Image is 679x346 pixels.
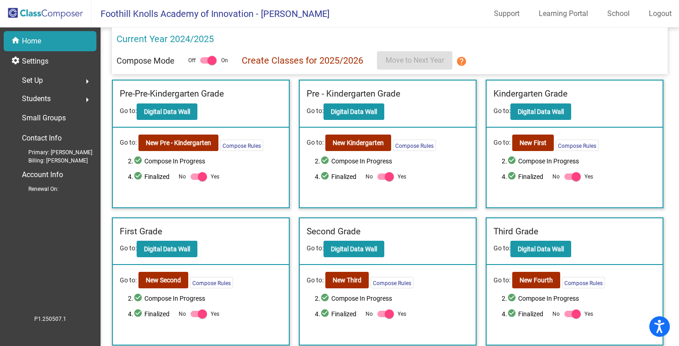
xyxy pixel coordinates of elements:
[128,171,174,182] span: 4. Finalized
[120,225,162,238] label: First Grade
[642,6,679,21] a: Logout
[315,308,361,319] span: 4. Finalized
[507,156,518,167] mat-icon: check_circle
[146,139,211,146] b: New Pre - Kindergarten
[307,87,400,101] label: Pre - Kindergarten Grade
[600,6,637,21] a: School
[242,54,363,67] p: Create Classes for 2025/2026
[493,276,510,285] span: Go to:
[393,140,436,151] button: Compose Rules
[507,171,518,182] mat-icon: check_circle
[137,103,197,120] button: Digital Data Wall
[487,6,527,21] a: Support
[315,293,469,304] span: 2. Compose In Progress
[128,156,282,167] span: 2. Compose In Progress
[82,76,93,87] mat-icon: arrow_right
[307,276,324,285] span: Go to:
[333,276,361,284] b: New Third
[325,272,369,288] button: New Third
[398,171,406,182] span: Yes
[333,139,384,146] b: New Kindergarten
[179,310,186,318] span: No
[211,171,219,182] span: Yes
[22,92,51,105] span: Students
[398,308,406,319] span: Yes
[220,140,263,151] button: Compose Rules
[117,32,214,46] p: Current Year 2024/2025
[325,135,391,151] button: New Kindergarten
[366,310,373,318] span: No
[120,138,137,147] span: Go to:
[456,56,467,67] mat-icon: help
[11,36,22,47] mat-icon: home
[133,293,144,304] mat-icon: check_circle
[120,244,137,252] span: Go to:
[22,36,41,47] p: Home
[22,112,66,124] p: Small Groups
[518,245,564,253] b: Digital Data Wall
[552,310,560,318] span: No
[133,171,144,182] mat-icon: check_circle
[211,308,219,319] span: Yes
[117,54,175,67] p: Compose Mode
[493,138,510,147] span: Go to:
[502,293,656,304] span: 2. Compose In Progress
[307,138,324,147] span: Go to:
[324,103,384,120] button: Digital Data Wall
[502,171,548,182] span: 4. Finalized
[331,108,377,115] b: Digital Data Wall
[120,87,224,101] label: Pre-Pre-Kindergarten Grade
[507,308,518,319] mat-icon: check_circle
[221,56,228,65] span: On
[320,171,331,182] mat-icon: check_circle
[320,293,331,304] mat-icon: check_circle
[531,6,595,21] a: Learning Portal
[82,94,93,105] mat-icon: arrow_right
[11,56,22,67] mat-icon: settings
[320,308,331,319] mat-icon: check_circle
[315,156,469,167] span: 2. Compose In Progress
[133,308,144,319] mat-icon: check_circle
[493,244,510,252] span: Go to:
[128,293,282,304] span: 2. Compose In Progress
[14,185,58,193] span: Renewal On:
[133,156,144,167] mat-icon: check_circle
[146,276,181,284] b: New Second
[520,139,546,146] b: New First
[22,74,43,87] span: Set Up
[324,241,384,257] button: Digital Data Wall
[584,171,593,182] span: Yes
[512,272,560,288] button: New Fourth
[120,107,137,114] span: Go to:
[22,168,63,181] p: Account Info
[320,156,331,167] mat-icon: check_circle
[552,173,560,181] span: No
[137,241,197,257] button: Digital Data Wall
[307,107,324,114] span: Go to:
[307,225,361,238] label: Second Grade
[190,277,233,288] button: Compose Rules
[518,108,564,115] b: Digital Data Wall
[562,277,605,288] button: Compose Rules
[510,103,571,120] button: Digital Data Wall
[14,148,92,157] span: Primary: [PERSON_NAME]
[493,87,568,101] label: Kindergarten Grade
[512,135,554,151] button: New First
[179,173,186,181] span: No
[371,277,414,288] button: Compose Rules
[493,225,538,238] label: Third Grade
[307,244,324,252] span: Go to:
[315,171,361,182] span: 4. Finalized
[188,56,196,65] span: Off
[520,276,553,284] b: New Fourth
[128,308,174,319] span: 4. Finalized
[386,56,444,65] span: Move to Next Year
[91,6,329,21] span: Foothill Knolls Academy of Innovation - [PERSON_NAME]
[377,51,452,70] button: Move to Next Year
[502,308,548,319] span: 4. Finalized
[144,108,190,115] b: Digital Data Wall
[22,132,62,145] p: Contact Info
[493,107,510,114] span: Go to:
[144,245,190,253] b: Digital Data Wall
[14,157,88,165] span: Billing: [PERSON_NAME]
